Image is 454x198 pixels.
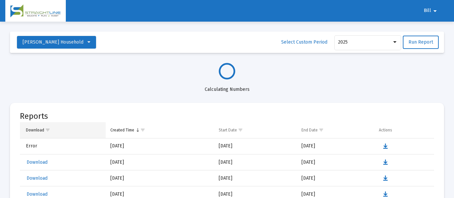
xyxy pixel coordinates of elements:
span: 2025 [338,39,348,45]
td: Column Download [20,122,106,138]
div: [DATE] [110,143,209,149]
mat-card-title: Reports [20,113,48,119]
span: Show filter options for column 'Start Date' [238,127,243,132]
td: Column End Date [297,122,374,138]
div: Created Time [110,127,134,133]
td: [DATE] [297,154,374,170]
div: Calculating Numbers [10,80,444,93]
span: Download [27,191,48,197]
button: Bill [416,4,447,17]
td: [DATE] [297,170,374,186]
span: Show filter options for column 'End Date' [319,127,324,132]
span: Show filter options for column 'Created Time' [140,127,145,132]
span: Bill [424,8,431,14]
span: Error [26,143,37,149]
span: Select Custom Period [281,39,327,45]
div: Download [26,127,44,133]
button: Run Report [403,36,439,49]
span: Download [27,159,48,165]
td: [DATE] [214,170,297,186]
span: Show filter options for column 'Download' [45,127,50,132]
td: Column Actions [374,122,434,138]
button: [PERSON_NAME] Household [17,36,96,49]
img: Dashboard [10,4,61,18]
td: [DATE] [214,138,297,154]
span: Download [27,175,48,181]
div: [DATE] [110,159,209,166]
span: Run Report [408,39,433,45]
div: [DATE] [110,191,209,198]
td: [DATE] [214,154,297,170]
div: [DATE] [110,175,209,182]
td: Column Start Date [214,122,297,138]
div: Actions [379,127,392,133]
div: End Date [301,127,318,133]
td: [DATE] [297,138,374,154]
div: Start Date [219,127,237,133]
span: [PERSON_NAME] Household [23,39,83,45]
td: Column Created Time [106,122,214,138]
mat-icon: arrow_drop_down [431,4,439,18]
